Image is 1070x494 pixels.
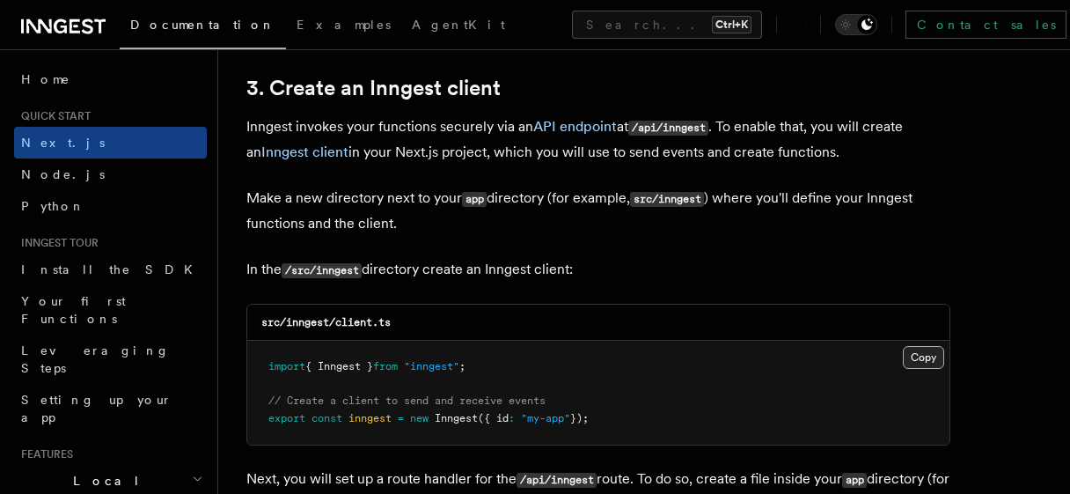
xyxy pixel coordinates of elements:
span: : [509,412,515,424]
span: new [410,412,429,424]
code: src/inngest/client.ts [261,316,391,328]
a: Node.js [14,159,207,190]
span: Node.js [21,167,105,181]
a: Your first Functions [14,285,207,335]
span: inngest [348,412,392,424]
a: Setting up your app [14,384,207,433]
code: src/inngest [630,192,704,207]
span: Setting up your app [21,393,172,424]
span: Install the SDK [21,262,203,276]
span: ; [459,360,465,372]
span: Examples [297,18,391,32]
span: export [268,412,305,424]
code: /api/inngest [628,121,708,136]
a: Contact sales [905,11,1066,39]
p: In the directory create an Inngest client: [246,257,950,283]
a: API endpoint [533,118,617,135]
code: /src/inngest [282,263,362,278]
span: // Create a client to send and receive events [268,394,546,407]
span: Inngest [435,412,478,424]
button: Search...Ctrl+K [572,11,762,39]
a: Install the SDK [14,254,207,285]
a: Examples [286,5,401,48]
span: ({ id [478,412,509,424]
a: Home [14,63,207,95]
kbd: Ctrl+K [712,16,751,33]
code: app [842,473,867,488]
p: Inngest invokes your functions securely via an at . To enable that, you will create an in your Ne... [246,114,950,165]
span: AgentKit [412,18,505,32]
span: "inngest" [404,360,459,372]
a: Leveraging Steps [14,335,207,384]
span: Next.js [21,136,105,150]
span: "my-app" [521,412,570,424]
span: = [398,412,404,424]
a: 3. Create an Inngest client [246,76,501,100]
span: }); [570,412,589,424]
span: Python [21,199,85,213]
span: Leveraging Steps [21,343,170,375]
button: Toggle dark mode [835,14,877,35]
span: Quick start [14,109,91,123]
span: Documentation [130,18,275,32]
code: /api/inngest [517,473,597,488]
span: Inngest tour [14,236,99,250]
span: import [268,360,305,372]
code: app [462,192,487,207]
a: Python [14,190,207,222]
p: Make a new directory next to your directory (for example, ) where you'll define your Inngest func... [246,186,950,236]
span: const [311,412,342,424]
a: AgentKit [401,5,516,48]
span: { Inngest } [305,360,373,372]
span: Your first Functions [21,294,126,326]
a: Next.js [14,127,207,159]
span: Home [21,70,70,88]
span: Features [14,447,73,461]
a: Inngest client [261,144,348,160]
a: Documentation [120,5,286,49]
button: Copy [903,346,944,369]
span: from [373,360,398,372]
